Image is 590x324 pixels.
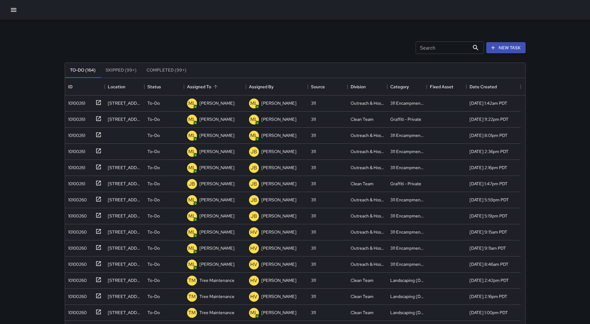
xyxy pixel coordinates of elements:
[199,100,234,106] p: [PERSON_NAME]
[470,148,509,155] div: 9/14/2025, 2:36pm PDT
[108,245,141,251] div: 759 Minna Street
[188,116,196,123] p: ML
[390,78,409,95] div: Category
[390,197,424,203] div: 311 Encampments
[250,277,257,284] p: HV
[188,293,196,300] p: TM
[311,164,316,171] div: 311
[66,226,87,235] div: 10100260
[470,100,507,106] div: 9/15/2025, 1:42am PDT
[251,196,257,204] p: JB
[211,82,220,91] button: Sort
[68,78,72,95] div: ID
[147,213,160,219] p: To-Do
[199,309,234,316] p: Tree Maintenance
[66,146,85,155] div: 10100261
[199,229,234,235] p: [PERSON_NAME]
[189,180,195,188] p: JB
[390,293,424,300] div: Landscaping (DG & Weeds)
[351,293,374,300] div: Clean Team
[66,291,87,300] div: 10100260
[199,213,234,219] p: [PERSON_NAME]
[390,148,424,155] div: 311 Encampments
[351,277,374,283] div: Clean Team
[147,116,160,122] p: To-Do
[390,229,424,235] div: 311 Encampments
[311,148,316,155] div: 311
[187,78,211,95] div: Assigned To
[108,293,141,300] div: 537 Jessie Street
[486,42,526,54] button: New Task
[142,63,191,78] button: Completed (99+)
[251,148,257,155] p: JB
[311,277,316,283] div: 311
[311,309,316,316] div: 311
[199,116,234,122] p: [PERSON_NAME]
[390,309,424,316] div: Landscaping (DG & Weeds)
[470,309,508,316] div: 9/12/2025, 1:00pm PDT
[261,261,296,267] p: [PERSON_NAME]
[101,63,142,78] button: Skipped (99+)
[65,78,105,95] div: ID
[199,245,234,251] p: [PERSON_NAME]
[147,100,160,106] p: To-Do
[250,229,257,236] p: HV
[65,63,101,78] button: To-Do (164)
[470,293,507,300] div: 9/12/2025, 2:16pm PDT
[250,245,257,252] p: HV
[470,78,497,95] div: Date Created
[250,132,258,139] p: ML
[199,164,234,171] p: [PERSON_NAME]
[261,181,296,187] p: [PERSON_NAME]
[470,181,508,187] div: 9/14/2025, 1:47pm PDT
[147,148,160,155] p: To-Do
[199,277,234,283] p: Tree Maintenance
[250,261,257,268] p: HV
[470,229,507,235] div: 9/13/2025, 9:15am PDT
[351,245,384,251] div: Outreach & Hospitality
[261,132,296,138] p: [PERSON_NAME]
[246,78,308,95] div: Assigned By
[188,148,196,155] p: ML
[147,181,160,187] p: To-Do
[311,229,316,235] div: 311
[184,78,246,95] div: Assigned To
[347,78,387,95] div: Division
[108,277,141,283] div: 444 Tehama Street
[188,212,196,220] p: ML
[311,116,316,122] div: 311
[147,197,160,203] p: To-Do
[147,229,160,235] p: To-Do
[250,116,258,123] p: ML
[105,78,144,95] div: Location
[351,213,384,219] div: Outreach & Hospitality
[308,78,347,95] div: Source
[251,180,257,188] p: JB
[390,164,424,171] div: 311 Encampments
[144,78,184,95] div: Status
[108,213,141,219] div: 64 Harriet Street
[390,277,424,283] div: Landscaping (DG & Weeds)
[66,275,87,283] div: 10100260
[261,309,296,316] p: [PERSON_NAME]
[261,148,296,155] p: [PERSON_NAME]
[108,100,141,106] div: 1149 Mission Street
[390,100,424,106] div: 311 Encampments
[66,243,87,251] div: 10100260
[108,181,141,187] div: 16 Mint Plaza
[390,181,421,187] div: Graffiti - Private
[66,130,85,138] div: 10100261
[311,213,316,219] div: 311
[427,78,466,95] div: Fixed Asset
[351,132,384,138] div: Outreach & Hospitality
[199,181,234,187] p: [PERSON_NAME]
[66,162,85,171] div: 10100261
[351,197,384,203] div: Outreach & Hospitality
[188,100,196,107] p: ML
[199,148,234,155] p: [PERSON_NAME]
[108,78,125,95] div: Location
[470,277,509,283] div: 9/12/2025, 2:42pm PDT
[261,164,296,171] p: [PERSON_NAME]
[188,132,196,139] p: ML
[351,261,384,267] div: Outreach & Hospitality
